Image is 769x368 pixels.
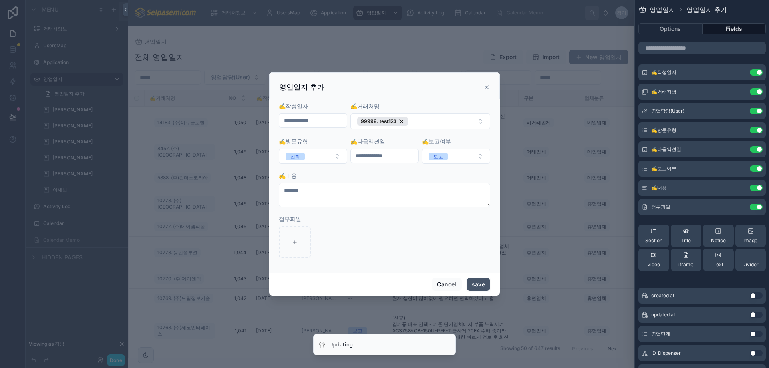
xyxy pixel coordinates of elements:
[651,165,676,172] span: ✍️보고여부
[638,249,669,271] button: Video
[647,261,660,268] span: Video
[433,153,443,160] div: 보고
[735,225,766,247] button: Image
[703,249,734,271] button: Text
[422,138,451,145] span: ✍️보고여부
[361,118,397,125] span: 99999. test123
[651,108,684,114] span: 영업담당(User)
[650,5,675,14] span: 영업일지
[279,149,347,164] button: Select Button
[350,138,385,145] span: ✍️다음액션일
[678,261,693,268] span: iframe
[651,292,674,299] span: created at
[645,237,662,244] span: Section
[711,237,726,244] span: Notice
[713,261,723,268] span: Text
[743,237,757,244] span: Image
[350,113,490,129] button: Select Button
[290,153,300,160] div: 전화
[671,249,702,271] button: iframe
[279,138,308,145] span: ✍️방문유형
[651,312,675,318] span: updated at
[638,225,669,247] button: Section
[651,204,670,210] span: 첨부파일
[703,225,734,247] button: Notice
[422,149,490,164] button: Select Button
[735,249,766,271] button: Divider
[279,172,297,179] span: ✍️내용
[350,103,380,109] span: ✍️거래처명
[681,237,691,244] span: Title
[651,88,676,95] span: ✍️거래처명
[651,127,676,133] span: ✍️방문유형
[329,341,358,349] div: Updating...
[651,350,681,356] span: ID_Dispenser
[742,261,759,268] span: Divider
[686,5,727,14] span: 영업일지 추가
[703,23,766,34] button: Fields
[651,146,681,153] span: ✍️다음액션일
[357,117,408,126] button: Unselect 7304
[638,23,703,34] button: Options
[279,215,301,222] span: 첨부파일
[651,331,670,337] span: 영업단계
[651,69,676,76] span: ✍️작성일자
[432,278,461,291] button: Cancel
[651,185,667,191] span: ✍️내용
[279,103,308,109] span: ✍️작성일자
[671,225,702,247] button: Title
[467,278,490,291] button: save
[279,82,324,92] h3: 영업일지 추가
